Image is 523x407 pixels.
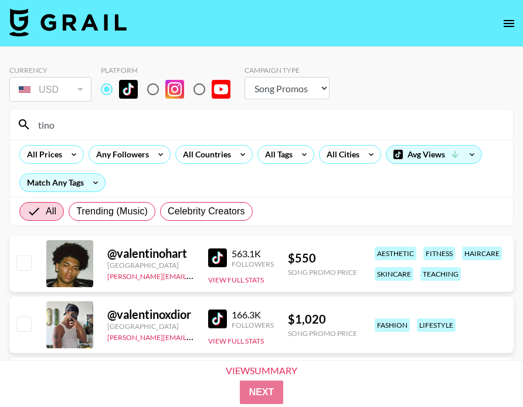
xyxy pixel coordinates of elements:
[107,322,194,331] div: [GEOGRAPHIC_DATA]
[101,66,240,75] div: Platform
[165,80,184,99] img: Instagram
[258,146,295,163] div: All Tags
[288,251,357,265] div: $ 550
[375,267,413,281] div: skincare
[208,275,264,284] button: View Full Stats
[320,146,362,163] div: All Cities
[107,331,337,342] a: [PERSON_NAME][EMAIL_ADDRESS][PERSON_NAME][DOMAIN_NAME]
[20,174,105,191] div: Match Any Tags
[462,247,502,260] div: haircare
[216,365,307,376] div: View Summary
[208,310,227,328] img: TikTok
[375,247,416,260] div: aesthetic
[240,381,284,404] button: Next
[386,146,481,163] div: Avg Views
[212,80,230,99] img: YouTube
[9,8,127,36] img: Grail Talent
[9,66,91,75] div: Currency
[107,246,194,261] div: @ valentinohart
[464,348,509,393] iframe: Drift Widget Chat Controller
[46,204,56,218] span: All
[12,79,89,100] div: USD
[244,66,330,75] div: Campaign Type
[119,80,138,99] img: TikTok
[288,268,357,277] div: Song Promo Price
[9,75,91,104] div: Currency is locked to USD
[288,329,357,338] div: Song Promo Price
[107,270,281,281] a: [PERSON_NAME][EMAIL_ADDRESS][DOMAIN_NAME]
[20,146,64,163] div: All Prices
[423,247,455,260] div: fitness
[375,318,410,332] div: fashion
[232,309,274,321] div: 166.3K
[89,146,151,163] div: Any Followers
[168,204,245,218] span: Celebrity Creators
[208,248,227,267] img: TikTok
[288,312,357,327] div: $ 1,020
[31,115,506,134] input: Search by User Name
[76,204,148,218] span: Trending (Music)
[232,248,274,260] div: 563.1K
[420,267,461,281] div: teaching
[232,321,274,329] div: Followers
[107,261,194,270] div: [GEOGRAPHIC_DATA]
[232,260,274,268] div: Followers
[497,12,521,35] button: open drawer
[417,318,456,332] div: lifestyle
[208,337,264,345] button: View Full Stats
[107,307,194,322] div: @ valentinoxdior
[176,146,233,163] div: All Countries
